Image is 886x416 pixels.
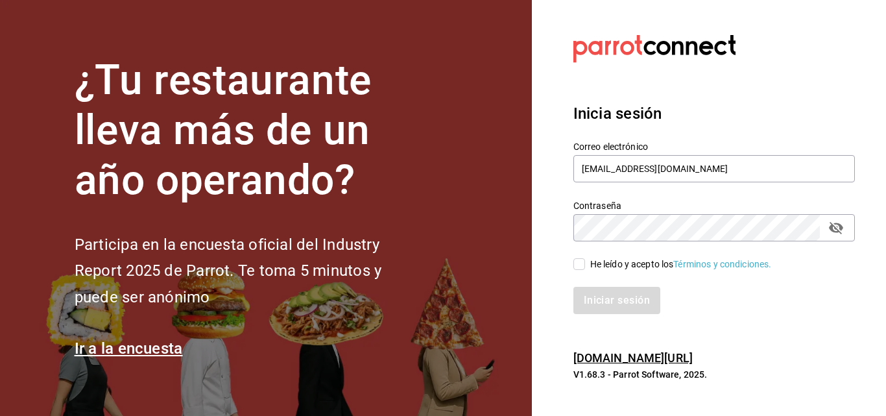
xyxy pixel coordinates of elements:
h3: Inicia sesión [573,102,855,125]
label: Contraseña [573,201,855,210]
h2: Participa en la encuesta oficial del Industry Report 2025 de Parrot. Te toma 5 minutos y puede se... [75,232,425,311]
label: Correo electrónico [573,142,855,151]
h1: ¿Tu restaurante lleva más de un año operando? [75,56,425,205]
button: passwordField [825,217,847,239]
div: He leído y acepto los [590,258,772,271]
a: Ir a la encuesta [75,339,183,358]
a: [DOMAIN_NAME][URL] [573,351,693,365]
input: Ingresa tu correo electrónico [573,155,855,182]
a: Términos y condiciones. [673,259,771,269]
p: V1.68.3 - Parrot Software, 2025. [573,368,855,381]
